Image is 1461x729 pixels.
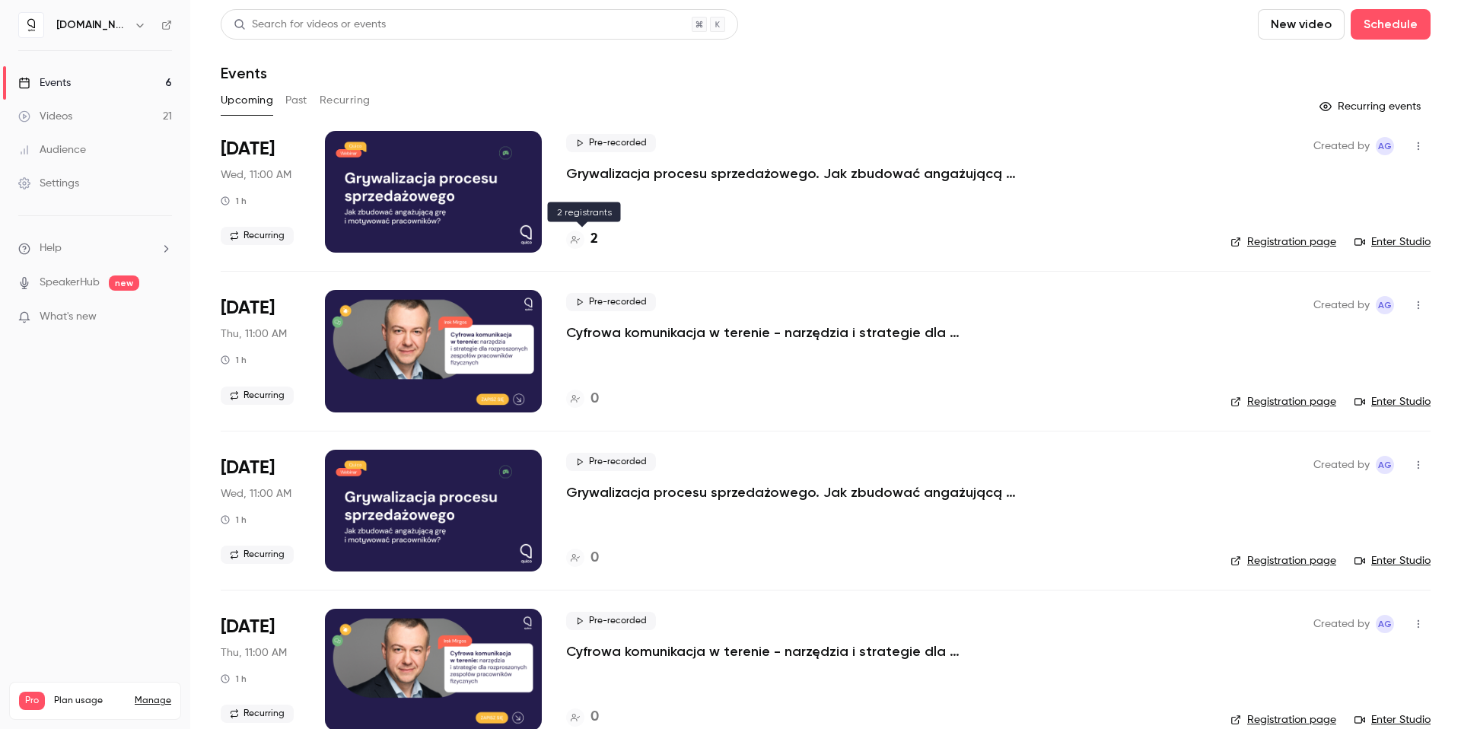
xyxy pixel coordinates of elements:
[566,642,1023,661] a: Cyfrowa komunikacja w terenie - narzędzia i strategie dla rozproszonych zespołów pracowników fizy...
[1230,712,1336,727] a: Registration page
[19,13,43,37] img: quico.io
[221,227,294,245] span: Recurring
[221,88,273,113] button: Upcoming
[18,240,172,256] li: help-dropdown-opener
[566,548,599,568] a: 0
[590,229,598,250] h4: 2
[18,142,86,158] div: Audience
[590,389,599,409] h4: 0
[221,131,301,253] div: Oct 8 Wed, 11:00 AM (Europe/Warsaw)
[566,293,656,311] span: Pre-recorded
[234,17,386,33] div: Search for videos or events
[1354,712,1431,727] a: Enter Studio
[1354,553,1431,568] a: Enter Studio
[1313,456,1370,474] span: Created by
[566,134,656,152] span: Pre-recorded
[221,456,275,480] span: [DATE]
[109,275,139,291] span: new
[221,354,247,366] div: 1 h
[1351,9,1431,40] button: Schedule
[1258,9,1345,40] button: New video
[566,612,656,630] span: Pre-recorded
[221,64,267,82] h1: Events
[19,692,45,710] span: Pro
[221,450,301,571] div: Oct 15 Wed, 11:00 AM (Europe/Warsaw)
[1354,394,1431,409] a: Enter Studio
[566,164,1023,183] a: Grywalizacja procesu sprzedażowego. Jak zbudować angażującą grę i motywować pracowników?
[590,548,599,568] h4: 0
[221,387,294,405] span: Recurring
[1378,615,1392,633] span: AG
[221,705,294,723] span: Recurring
[566,707,599,727] a: 0
[1230,553,1336,568] a: Registration page
[1354,234,1431,250] a: Enter Studio
[566,389,599,409] a: 0
[590,707,599,727] h4: 0
[285,88,307,113] button: Past
[221,673,247,685] div: 1 h
[1376,456,1394,474] span: Aleksandra Grabarska
[1378,296,1392,314] span: AG
[40,275,100,291] a: SpeakerHub
[1313,615,1370,633] span: Created by
[221,167,291,183] span: Wed, 11:00 AM
[221,514,247,526] div: 1 h
[1376,296,1394,314] span: Aleksandra Grabarska
[221,137,275,161] span: [DATE]
[221,195,247,207] div: 1 h
[1376,615,1394,633] span: Aleksandra Grabarska
[221,290,301,412] div: Oct 9 Thu, 11:00 AM (Europe/Warsaw)
[320,88,371,113] button: Recurring
[1230,234,1336,250] a: Registration page
[154,310,172,324] iframe: Noticeable Trigger
[54,695,126,707] span: Plan usage
[221,645,287,661] span: Thu, 11:00 AM
[1378,137,1392,155] span: AG
[566,323,1023,342] a: Cyfrowa komunikacja w terenie - narzędzia i strategie dla rozproszonych zespołów pracowników fizy...
[1313,296,1370,314] span: Created by
[221,546,294,564] span: Recurring
[566,483,1023,501] a: Grywalizacja procesu sprzedażowego. Jak zbudować angażującą grę i motywować pracowników?
[56,18,128,33] h6: [DOMAIN_NAME]
[40,240,62,256] span: Help
[40,309,97,325] span: What's new
[135,695,171,707] a: Manage
[1376,137,1394,155] span: Aleksandra Grabarska
[566,453,656,471] span: Pre-recorded
[1378,456,1392,474] span: AG
[1230,394,1336,409] a: Registration page
[18,75,71,91] div: Events
[1313,137,1370,155] span: Created by
[221,486,291,501] span: Wed, 11:00 AM
[566,229,598,250] a: 2
[1313,94,1431,119] button: Recurring events
[18,109,72,124] div: Videos
[221,615,275,639] span: [DATE]
[18,176,79,191] div: Settings
[221,326,287,342] span: Thu, 11:00 AM
[221,296,275,320] span: [DATE]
